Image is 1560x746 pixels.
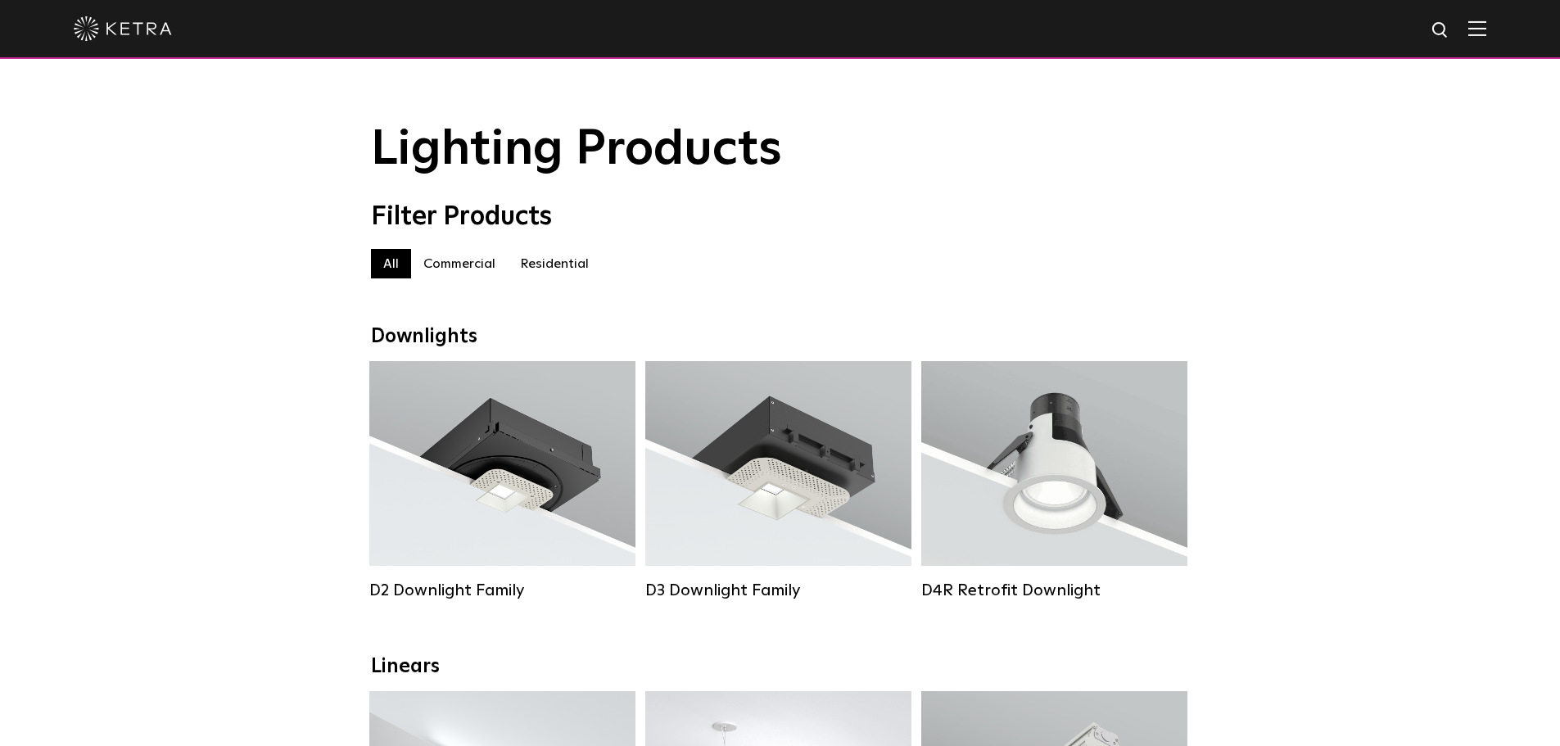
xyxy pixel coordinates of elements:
label: Residential [508,249,601,278]
div: Downlights [371,325,1190,349]
span: Lighting Products [371,125,782,174]
img: ketra-logo-2019-white [74,16,172,41]
div: D4R Retrofit Downlight [921,581,1187,600]
a: D4R Retrofit Downlight Lumen Output:800Colors:White / BlackBeam Angles:15° / 25° / 40° / 60°Watta... [921,361,1187,600]
div: Filter Products [371,201,1190,233]
label: All [371,249,411,278]
a: D3 Downlight Family Lumen Output:700 / 900 / 1100Colors:White / Black / Silver / Bronze / Paintab... [645,361,911,600]
a: D2 Downlight Family Lumen Output:1200Colors:White / Black / Gloss Black / Silver / Bronze / Silve... [369,361,635,600]
img: search icon [1431,20,1451,41]
label: Commercial [411,249,508,278]
img: Hamburger%20Nav.svg [1468,20,1486,36]
div: D2 Downlight Family [369,581,635,600]
div: D3 Downlight Family [645,581,911,600]
div: Linears [371,655,1190,679]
